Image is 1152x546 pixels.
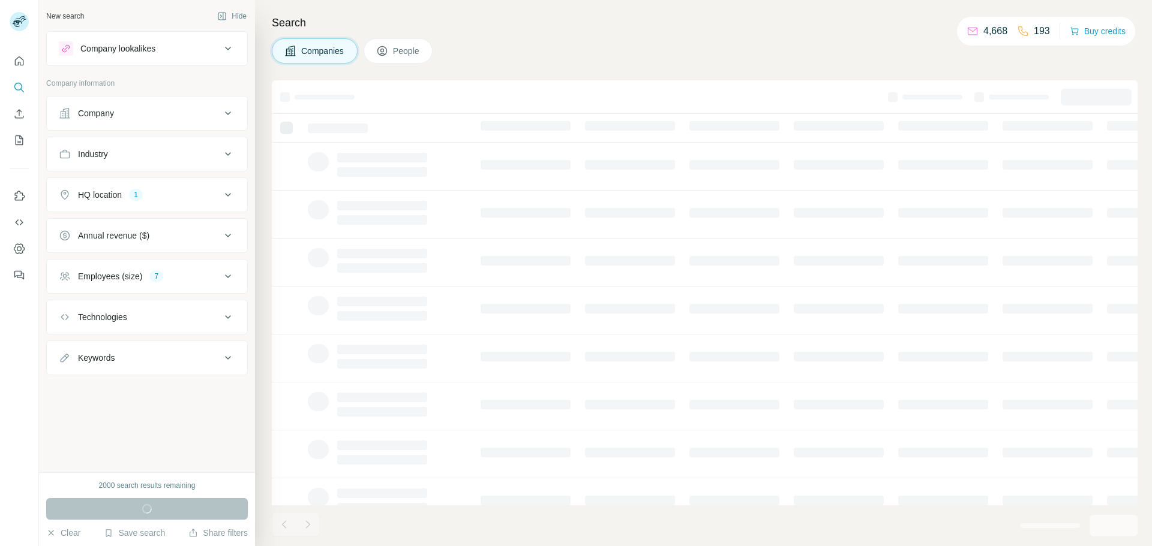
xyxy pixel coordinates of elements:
[1034,24,1050,38] p: 193
[78,189,122,201] div: HQ location
[393,45,421,57] span: People
[80,43,155,55] div: Company lookalikes
[47,180,247,209] button: HQ location1
[78,352,115,364] div: Keywords
[47,34,247,63] button: Company lookalikes
[47,221,247,250] button: Annual revenue ($)
[47,303,247,331] button: Technologies
[78,270,142,282] div: Employees (size)
[99,480,196,491] div: 2000 search results remaining
[10,185,29,207] button: Use Surfe on LinkedIn
[78,148,108,160] div: Industry
[149,271,163,282] div: 7
[46,11,84,22] div: New search
[1070,23,1126,40] button: Buy credits
[10,50,29,72] button: Quick start
[10,238,29,260] button: Dashboard
[78,107,114,119] div: Company
[983,24,1007,38] p: 4,668
[10,103,29,125] button: Enrich CSV
[209,7,255,25] button: Hide
[10,264,29,286] button: Feedback
[188,527,248,539] button: Share filters
[46,527,80,539] button: Clear
[301,45,345,57] span: Companies
[104,527,165,539] button: Save search
[47,262,247,291] button: Employees (size)7
[47,99,247,128] button: Company
[46,78,248,89] p: Company information
[47,343,247,372] button: Keywords
[272,14,1138,31] h4: Search
[129,189,143,200] div: 1
[10,212,29,233] button: Use Surfe API
[47,140,247,168] button: Industry
[78,230,149,242] div: Annual revenue ($)
[78,311,127,323] div: Technologies
[10,77,29,98] button: Search
[10,129,29,151] button: My lists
